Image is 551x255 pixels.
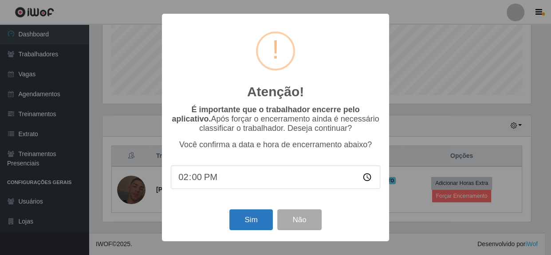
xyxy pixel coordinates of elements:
[171,140,380,149] p: Você confirma a data e hora de encerramento abaixo?
[277,209,321,230] button: Não
[172,105,359,123] b: É importante que o trabalhador encerre pelo aplicativo.
[229,209,272,230] button: Sim
[247,84,304,100] h2: Atenção!
[171,105,380,133] p: Após forçar o encerramento ainda é necessário classificar o trabalhador. Deseja continuar?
